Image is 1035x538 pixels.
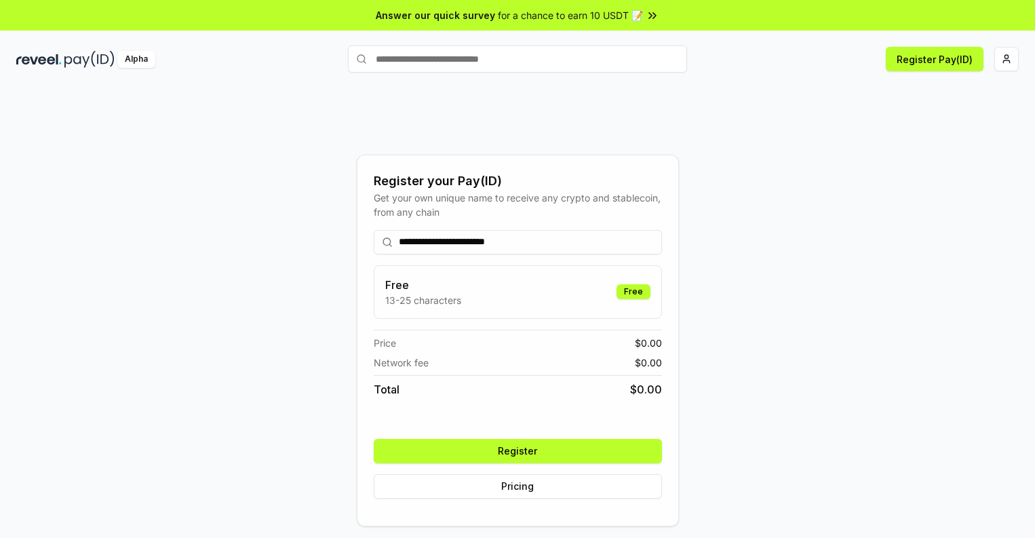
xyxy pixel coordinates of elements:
[635,356,662,370] span: $ 0.00
[64,51,115,68] img: pay_id
[374,356,429,370] span: Network fee
[886,47,983,71] button: Register Pay(ID)
[385,293,461,307] p: 13-25 characters
[635,336,662,350] span: $ 0.00
[374,474,662,499] button: Pricing
[374,172,662,191] div: Register your Pay(ID)
[374,336,396,350] span: Price
[117,51,155,68] div: Alpha
[374,439,662,463] button: Register
[374,381,399,398] span: Total
[498,8,643,22] span: for a chance to earn 10 USDT 📝
[16,51,62,68] img: reveel_dark
[630,381,662,398] span: $ 0.00
[376,8,495,22] span: Answer our quick survey
[374,191,662,219] div: Get your own unique name to receive any crypto and stablecoin, from any chain
[385,277,461,293] h3: Free
[617,284,650,299] div: Free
